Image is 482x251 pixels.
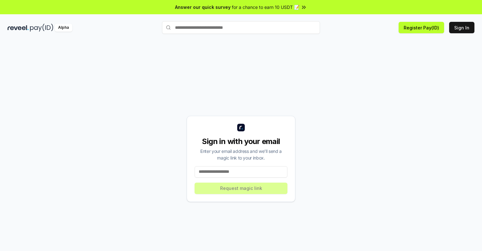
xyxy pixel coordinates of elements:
button: Register Pay(ID) [399,22,444,33]
div: Enter your email address and we’ll send a magic link to your inbox. [195,148,287,161]
img: reveel_dark [8,24,29,32]
div: Alpha [55,24,72,32]
span: for a chance to earn 10 USDT 📝 [232,4,299,10]
img: pay_id [30,24,53,32]
button: Sign In [449,22,474,33]
img: logo_small [237,124,245,131]
div: Sign in with your email [195,136,287,147]
span: Answer our quick survey [175,4,231,10]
